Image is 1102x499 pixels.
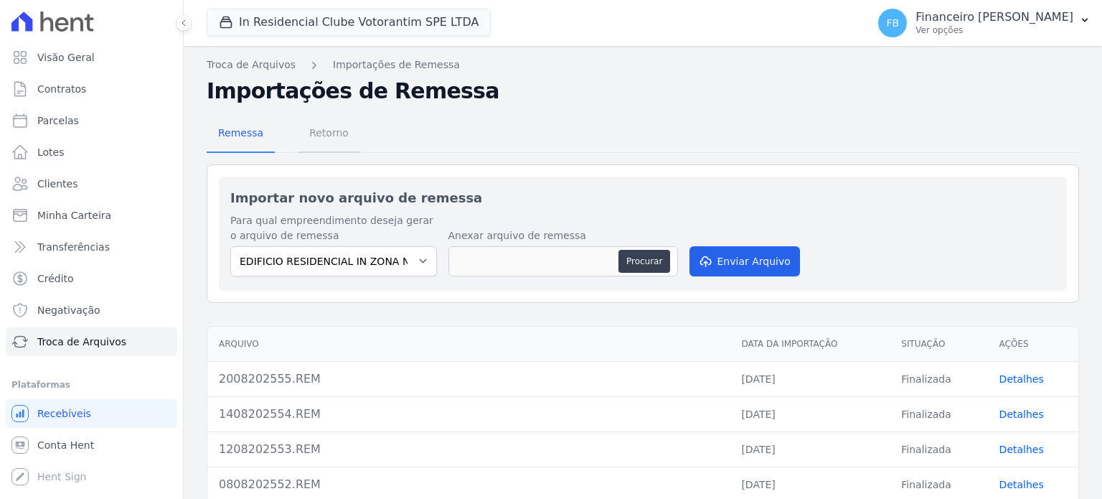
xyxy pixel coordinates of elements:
[6,264,177,293] a: Crédito
[37,303,100,317] span: Negativação
[37,113,79,128] span: Parcelas
[207,116,275,153] a: Remessa
[301,118,357,147] span: Retorno
[915,10,1073,24] p: Financeiro [PERSON_NAME]
[207,9,491,36] button: In Residencial Clube Votorantim SPE LTDA
[886,18,899,28] span: FB
[6,43,177,72] a: Visão Geral
[999,409,1044,420] a: Detalhes
[37,438,94,452] span: Conta Hent
[333,57,460,73] a: Importações de Remessa
[219,406,718,423] div: 1408202554.REM
[890,396,987,432] td: Finalizada
[230,213,437,243] label: Para qual empreendimento deseja gerar o arquivo de remessa
[6,233,177,261] a: Transferências
[867,3,1102,43] button: FB Financeiro [PERSON_NAME] Ver opções
[37,406,91,421] span: Recebíveis
[6,399,177,428] a: Recebíveis
[207,78,1079,104] h2: Importações de Remessa
[6,327,177,356] a: Troca de Arquivos
[37,335,126,349] span: Troca de Arquivos
[219,441,718,458] div: 1208202553.REM
[37,271,74,286] span: Crédito
[37,240,110,254] span: Transferências
[209,118,272,147] span: Remessa
[730,361,890,396] td: [DATE]
[890,432,987,467] td: Finalizada
[6,431,177,460] a: Conta Hent
[999,444,1044,455] a: Detalhes
[6,296,177,325] a: Negativação
[988,327,1078,362] th: Ações
[730,396,890,432] td: [DATE]
[915,24,1073,36] p: Ver opções
[219,370,718,388] div: 2008202555.REM
[230,188,1055,207] h2: Importar novo arquivo de remessa
[890,361,987,396] td: Finalizada
[207,57,1079,73] nav: Breadcrumb
[207,57,296,73] a: Troca de Arquivos
[37,208,111,223] span: Minha Carteira
[6,106,177,135] a: Parcelas
[6,201,177,230] a: Minha Carteira
[999,373,1044,385] a: Detalhes
[890,327,987,362] th: Situação
[689,246,800,276] button: Enviar Arquivo
[11,376,171,393] div: Plataformas
[6,138,177,167] a: Lotes
[6,169,177,198] a: Clientes
[37,177,77,191] span: Clientes
[730,327,890,362] th: Data da Importação
[448,228,678,243] label: Anexar arquivo de remessa
[298,116,360,153] a: Retorno
[37,50,95,65] span: Visão Geral
[219,476,718,493] div: 0808202552.REM
[730,432,890,467] td: [DATE]
[37,82,86,96] span: Contratos
[207,327,730,362] th: Arquivo
[999,479,1044,490] a: Detalhes
[6,75,177,103] a: Contratos
[37,145,65,159] span: Lotes
[618,250,670,273] button: Procurar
